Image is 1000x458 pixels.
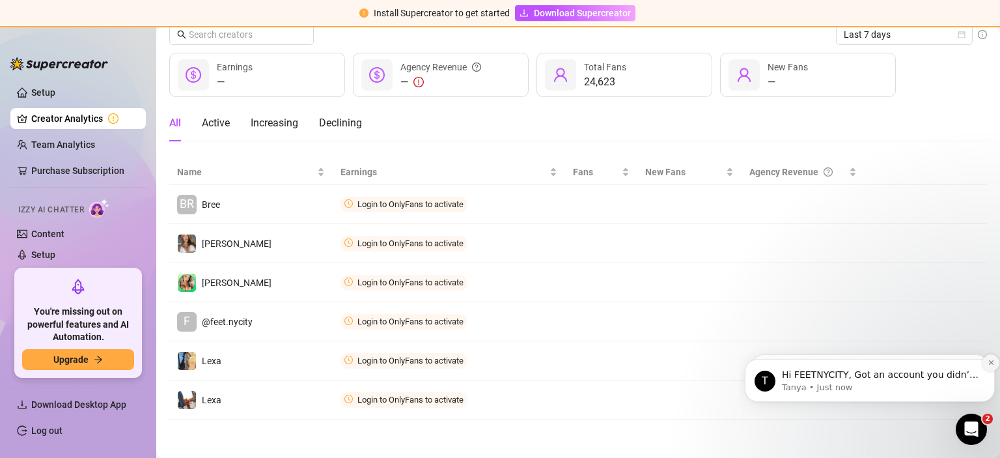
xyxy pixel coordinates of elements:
[180,195,194,213] span: BR
[202,356,221,366] span: Lexa
[202,395,221,405] span: Lexa
[344,395,353,403] span: clock-circle
[565,160,637,185] th: Fans
[178,352,196,370] img: Lexa
[70,279,86,294] span: rocket
[344,278,353,286] span: clock-circle
[344,238,353,247] span: clock-circle
[31,160,135,181] a: Purchase Subscription
[584,74,626,90] div: 24,623
[333,160,564,185] th: Earnings
[189,27,296,42] input: Search creators
[89,199,109,218] img: AI Chatter
[177,165,314,179] span: Name
[520,8,529,18] span: download
[357,395,464,405] span: Login to OnlyFans to activate
[515,5,635,21] a: Download Supercreator
[956,414,987,445] iframe: Intercom live chat
[357,238,464,248] span: Login to OnlyFans to activate
[982,414,993,424] span: 2
[374,8,510,18] span: Install Supercreator to get started
[169,160,333,185] th: Name
[359,8,368,18] span: exclamation-circle
[178,274,196,292] img: Megan
[202,199,220,210] span: Bree
[319,115,362,131] div: Declining
[357,199,464,209] span: Login to OnlyFans to activate
[369,67,385,83] span: dollar-circle
[22,306,134,344] span: You're missing out on powerful features and AI Automation.
[534,6,631,20] span: Download Supercreator
[31,87,55,98] a: Setup
[18,204,84,216] span: Izzy AI Chatter
[31,229,64,239] a: Content
[169,115,181,131] div: All
[202,317,253,327] span: @feet.nycity
[736,67,752,83] span: user
[749,165,846,179] div: Agency Revenue
[584,62,626,72] span: Total Fans
[31,139,95,150] a: Team Analytics
[217,74,253,90] div: —
[184,312,190,330] span: F
[10,57,108,70] img: logo-BBDzfeDw.svg
[740,332,1000,423] iframe: Intercom notifications message
[344,199,353,208] span: clock-circle
[177,30,186,39] span: search
[31,399,126,410] span: Download Desktop App
[357,278,464,287] span: Login to OnlyFans to activate
[844,25,965,44] span: Last 7 days
[357,317,464,326] span: Login to OnlyFans to activate
[553,67,568,83] span: user
[573,165,619,179] span: Fans
[400,74,481,90] div: —
[22,349,134,370] button: Upgradearrow-right
[768,62,808,72] span: New Fans
[472,60,481,74] span: question-circle
[645,165,723,179] span: New Fans
[217,62,253,72] span: Earnings
[637,160,742,185] th: New Fans
[202,238,271,249] span: [PERSON_NAME]
[31,425,62,436] a: Log out
[202,115,230,131] div: Active
[400,60,481,74] div: Agency Revenue
[186,67,201,83] span: dollar-circle
[94,355,103,364] span: arrow-right
[958,31,965,38] span: calendar
[31,108,135,129] a: Creator Analytics exclamation-circle
[344,356,353,364] span: clock-circle
[768,74,808,90] div: —
[178,391,196,409] img: Lexa
[17,399,27,410] span: download
[251,115,298,131] div: Increasing
[178,235,196,253] img: Megan
[340,165,546,179] span: Earnings
[978,30,987,39] span: info-circle
[344,317,353,325] span: clock-circle
[413,77,424,87] span: exclamation-circle
[202,278,271,288] span: [PERSON_NAME]
[53,354,89,365] span: Upgrade
[357,356,464,365] span: Login to OnlyFans to activate
[824,165,833,179] span: question-circle
[31,250,55,260] a: Setup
